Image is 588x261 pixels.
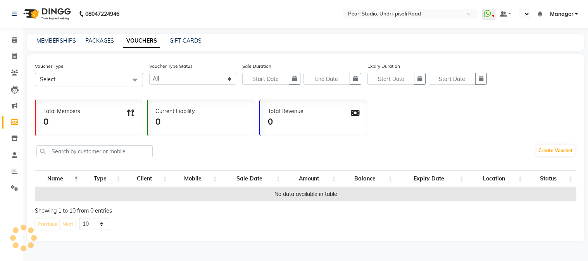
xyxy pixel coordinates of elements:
th: Mobile: activate to sort column ascending [171,170,221,187]
th: Client: activate to sort column ascending [124,170,171,187]
label: Voucher Type Status [149,63,193,70]
div: Showing 1 to 10 from 0 entries [35,207,576,215]
b: 08047224946 [85,3,119,25]
th: Amount: activate to sort column ascending [284,170,340,187]
a: PACKAGES [85,37,114,44]
div: Total Revenue [268,107,303,115]
label: Voucher Type [35,63,64,70]
a: Create Voucher [536,145,575,156]
th: Location: activate to sort column ascending [468,170,526,187]
input: Start Date [242,73,289,85]
input: End Date [303,73,350,85]
th: Balance: activate to sort column ascending [340,170,396,187]
button: Next [60,219,75,230]
button: Previous [36,219,59,230]
div: Current Liability [155,107,195,115]
th: Name: activate to sort column descending [35,170,82,187]
th: Sale Date: activate to sort column ascending [221,170,284,187]
th: Type: activate to sort column ascending [82,170,124,187]
img: logo [20,3,73,25]
a: MEMBERSHIPS [36,37,76,44]
label: Expiry Duration [367,63,400,70]
input: Search by customer or mobile [36,145,153,157]
div: Total Members [43,107,80,115]
a: VOUCHERS [123,34,160,48]
div: 0 [43,115,80,128]
th: Status: activate to sort column ascending [526,170,576,187]
a: GIFT CARDS [169,37,202,44]
span: Manager [550,10,573,18]
label: Sale Duration [242,63,271,70]
td: No data available in table [35,187,576,201]
span: Select [40,76,55,83]
th: Expiry Date: activate to sort column ascending [396,170,467,187]
input: Start Date [367,73,414,85]
input: Start Date [429,73,476,85]
div: 0 [268,115,303,128]
div: 0 [155,115,195,128]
